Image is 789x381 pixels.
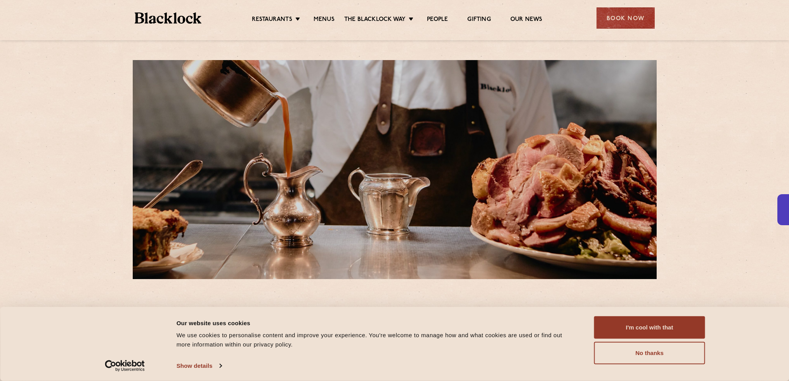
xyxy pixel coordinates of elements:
a: Restaurants [252,16,292,24]
div: Our website uses cookies [177,318,577,328]
img: BL_Textured_Logo-footer-cropped.svg [135,12,202,24]
div: Book Now [597,7,655,29]
a: People [427,16,448,24]
a: Our News [510,16,543,24]
a: Menus [314,16,335,24]
a: The Blacklock Way [344,16,406,24]
a: Show details [177,360,222,372]
button: I'm cool with that [594,316,705,339]
div: We use cookies to personalise content and improve your experience. You're welcome to manage how a... [177,331,577,349]
a: Usercentrics Cookiebot - opens in a new window [91,360,159,372]
a: Gifting [467,16,491,24]
button: No thanks [594,342,705,364]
